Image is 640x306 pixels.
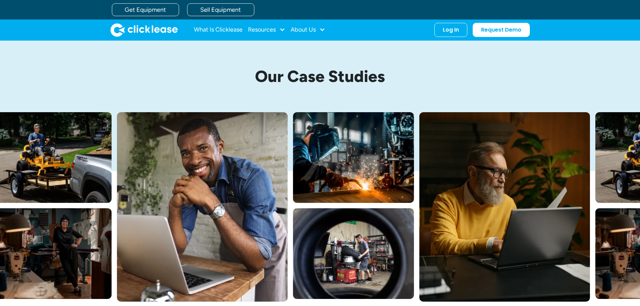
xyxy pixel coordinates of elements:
[248,23,285,37] div: Resources
[443,27,459,33] div: Log In
[111,23,178,37] img: Clicklease logo
[293,112,414,203] img: A welder in a large mask working on a large pipe
[419,112,590,302] img: Bearded man in yellow sweter typing on his laptop while sitting at his desk
[473,23,530,37] a: Request Demo
[162,68,478,85] h1: Our Case Studies
[187,3,254,16] a: Sell Equipment
[112,3,179,16] a: Get Equipment
[291,23,325,37] div: About Us
[293,208,414,299] img: A man fitting a new tire on a rim
[111,23,178,37] a: home
[194,23,243,37] a: What Is Clicklease
[117,112,288,302] img: A smiling man in a blue shirt and apron leaning over a table with a laptop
